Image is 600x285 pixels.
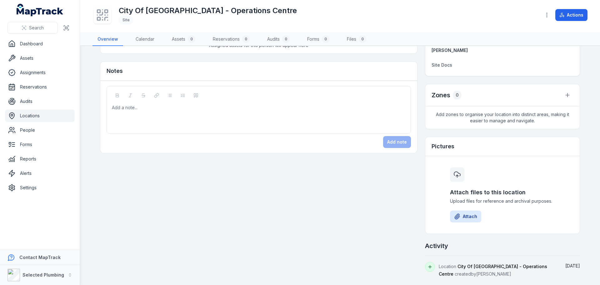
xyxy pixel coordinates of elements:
[439,264,547,277] span: City Of [GEOGRAPHIC_DATA] - Operations Centre
[167,33,200,46] a: Assets0
[432,47,500,53] a: [PERSON_NAME]
[5,52,75,64] a: Assets
[450,211,481,222] button: Attach
[359,35,366,43] div: 0
[322,35,329,43] div: 0
[342,33,371,46] a: Files0
[5,95,75,108] a: Audits
[453,91,462,99] div: 0
[262,33,295,46] a: Audits0
[439,264,547,277] span: Location created by [PERSON_NAME]
[450,198,555,204] span: Upload files for reference and archival purposes.
[19,255,61,260] strong: Contact MapTrack
[5,109,75,122] a: Locations
[432,62,452,68] span: Site Docs
[555,9,587,21] button: Actions
[5,153,75,165] a: Reports
[92,33,123,46] a: Overview
[119,16,133,24] div: Site
[565,263,580,268] span: [DATE]
[5,66,75,79] a: Assignments
[17,4,63,16] a: MapTrack
[425,242,448,250] h2: Activity
[450,188,555,197] h3: Attach files to this location
[22,272,64,277] strong: Selected Plumbing
[282,35,290,43] div: 0
[302,33,334,46] a: Forms0
[107,67,123,75] h3: Notes
[242,35,250,43] div: 0
[5,181,75,194] a: Settings
[5,81,75,93] a: Reservations
[432,91,450,99] h2: Zones
[565,263,580,268] time: 8/19/2025, 1:26:42 PM
[208,33,255,46] a: Reservations0
[5,38,75,50] a: Dashboard
[131,33,159,46] a: Calendar
[5,138,75,151] a: Forms
[29,25,44,31] span: Search
[5,124,75,136] a: People
[119,6,297,16] h1: City Of [GEOGRAPHIC_DATA] - Operations Centre
[432,142,454,151] h3: Pictures
[5,167,75,180] a: Alerts
[7,22,58,34] button: Search
[425,106,580,129] span: Add zones to organise your location into distinct areas, making it easier to manage and navigate.
[188,35,195,43] div: 0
